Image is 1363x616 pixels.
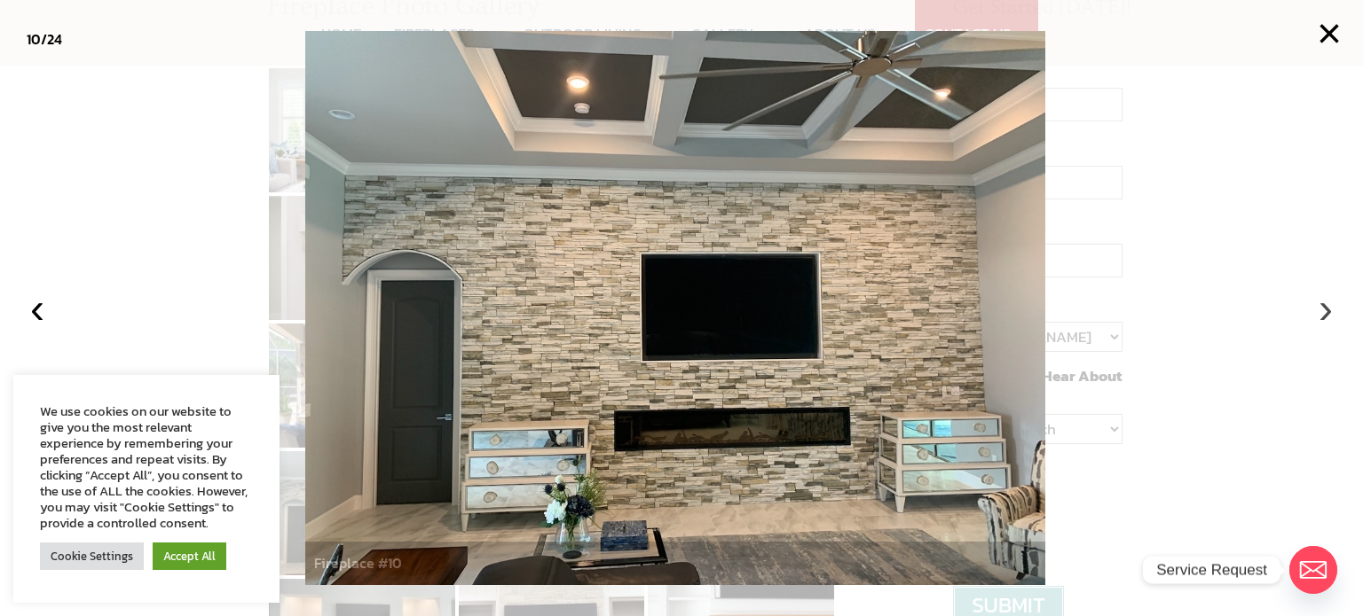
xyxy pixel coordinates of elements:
[305,542,1045,585] div: Fireplace #10
[40,542,144,570] a: Cookie Settings
[1310,14,1349,53] button: ×
[305,31,1045,586] img: fireplace5.jpg
[1306,289,1345,328] button: ›
[27,28,41,50] span: 10
[18,289,57,328] button: ‹
[1289,546,1337,594] a: Email
[47,28,62,50] span: 24
[40,403,253,531] div: We use cookies on our website to give you the most relevant experience by remembering your prefer...
[153,542,226,570] a: Accept All
[27,27,62,52] div: /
